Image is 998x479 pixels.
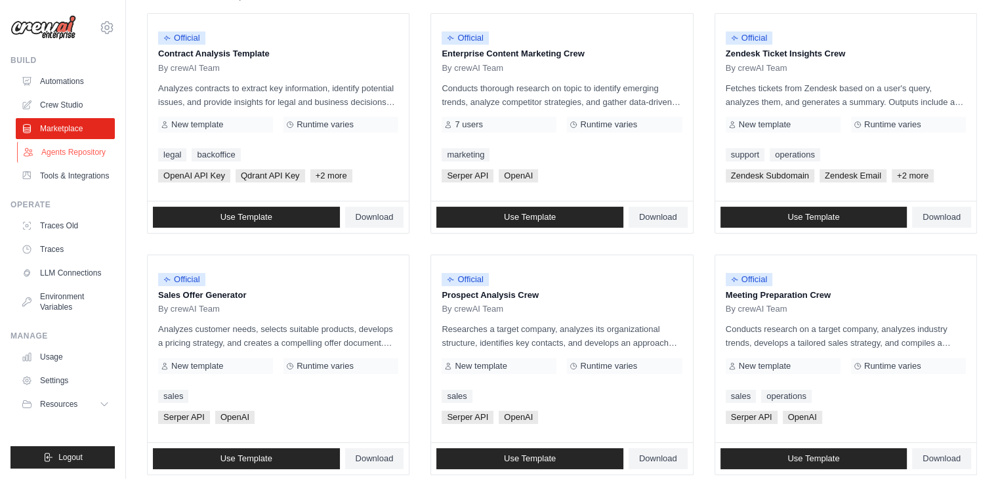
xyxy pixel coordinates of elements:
[16,262,115,283] a: LLM Connections
[158,81,398,109] p: Analyzes contracts to extract key information, identify potential issues, and provide insights fo...
[442,289,682,302] p: Prospect Analysis Crew
[923,453,961,464] span: Download
[236,169,305,182] span: Qdrant API Key
[455,119,483,130] span: 7 users
[17,142,116,163] a: Agents Repository
[739,119,791,130] span: New template
[192,148,240,161] a: backoffice
[356,212,394,222] span: Download
[864,119,921,130] span: Runtime varies
[499,411,538,424] span: OpenAI
[726,81,966,109] p: Fetches tickets from Zendesk based on a user's query, analyzes them, and generates a summary. Out...
[726,411,778,424] span: Serper API
[171,361,223,371] span: New template
[158,390,188,403] a: sales
[864,361,921,371] span: Runtime varies
[580,361,637,371] span: Runtime varies
[504,453,556,464] span: Use Template
[436,448,623,469] a: Use Template
[442,148,489,161] a: marketing
[629,207,688,228] a: Download
[726,169,814,182] span: Zendesk Subdomain
[499,169,538,182] span: OpenAI
[10,55,115,66] div: Build
[720,207,907,228] a: Use Template
[770,148,820,161] a: operations
[580,119,637,130] span: Runtime varies
[783,411,822,424] span: OpenAI
[787,212,839,222] span: Use Template
[40,399,77,409] span: Resources
[639,212,677,222] span: Download
[455,361,507,371] span: New template
[58,452,83,463] span: Logout
[16,346,115,367] a: Usage
[310,169,352,182] span: +2 more
[10,199,115,210] div: Operate
[16,94,115,115] a: Crew Studio
[787,453,839,464] span: Use Template
[726,304,787,314] span: By crewAI Team
[639,453,677,464] span: Download
[442,273,489,286] span: Official
[912,207,971,228] a: Download
[436,207,623,228] a: Use Template
[215,411,255,424] span: OpenAI
[726,47,966,60] p: Zendesk Ticket Insights Crew
[297,361,354,371] span: Runtime varies
[10,446,115,469] button: Logout
[158,47,398,60] p: Contract Analysis Template
[345,448,404,469] a: Download
[442,411,493,424] span: Serper API
[158,273,205,286] span: Official
[892,169,934,182] span: +2 more
[16,165,115,186] a: Tools & Integrations
[504,212,556,222] span: Use Template
[158,289,398,302] p: Sales Offer Generator
[442,63,503,73] span: By crewAI Team
[10,15,76,40] img: Logo
[442,169,493,182] span: Serper API
[726,322,966,350] p: Conducts research on a target company, analyzes industry trends, develops a tailored sales strate...
[158,148,186,161] a: legal
[726,148,764,161] a: support
[442,31,489,45] span: Official
[158,63,220,73] span: By crewAI Team
[820,169,886,182] span: Zendesk Email
[220,212,272,222] span: Use Template
[10,331,115,341] div: Manage
[442,81,682,109] p: Conducts thorough research on topic to identify emerging trends, analyze competitor strategies, a...
[16,286,115,318] a: Environment Variables
[726,390,756,403] a: sales
[923,212,961,222] span: Download
[220,453,272,464] span: Use Template
[171,119,223,130] span: New template
[442,304,503,314] span: By crewAI Team
[442,322,682,350] p: Researches a target company, analyzes its organizational structure, identifies key contacts, and ...
[356,453,394,464] span: Download
[16,370,115,391] a: Settings
[153,448,340,469] a: Use Template
[297,119,354,130] span: Runtime varies
[158,31,205,45] span: Official
[720,448,907,469] a: Use Template
[912,448,971,469] a: Download
[158,322,398,350] p: Analyzes customer needs, selects suitable products, develops a pricing strategy, and creates a co...
[761,390,812,403] a: operations
[16,239,115,260] a: Traces
[629,448,688,469] a: Download
[16,71,115,92] a: Automations
[158,304,220,314] span: By crewAI Team
[726,63,787,73] span: By crewAI Team
[16,394,115,415] button: Resources
[158,411,210,424] span: Serper API
[726,31,773,45] span: Official
[726,273,773,286] span: Official
[739,361,791,371] span: New template
[16,215,115,236] a: Traces Old
[345,207,404,228] a: Download
[442,390,472,403] a: sales
[726,289,966,302] p: Meeting Preparation Crew
[16,118,115,139] a: Marketplace
[158,169,230,182] span: OpenAI API Key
